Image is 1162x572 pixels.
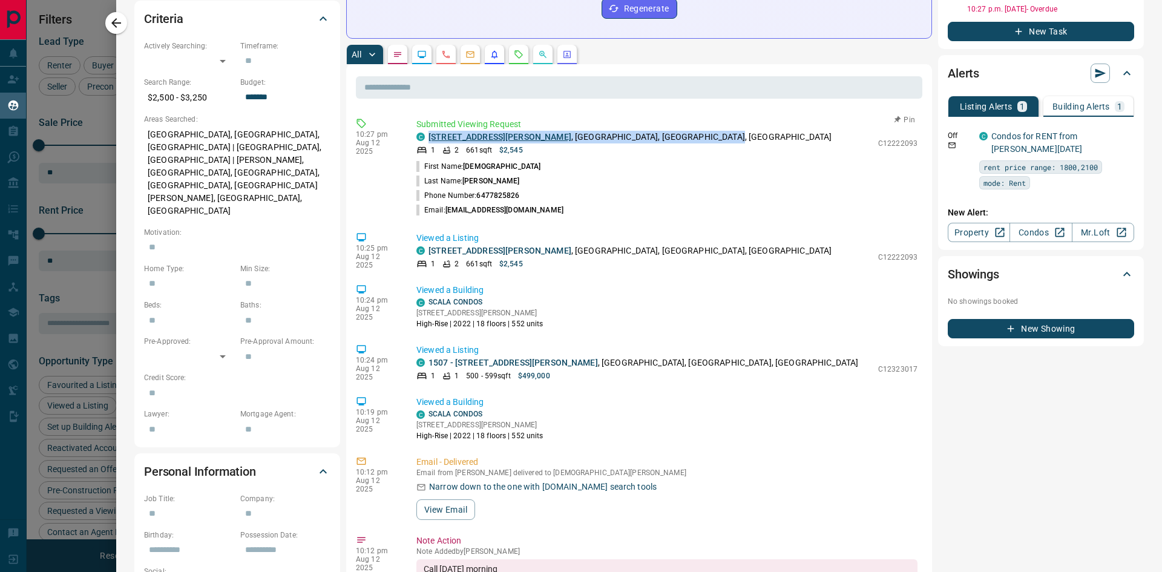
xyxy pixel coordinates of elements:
[948,64,979,83] h2: Alerts
[416,396,917,409] p: Viewed a Building
[428,131,832,143] p: , [GEOGRAPHIC_DATA], [GEOGRAPHIC_DATA], [GEOGRAPHIC_DATA]
[144,530,234,541] p: Birthday:
[144,372,330,383] p: Credit Score:
[887,114,922,125] button: Pin
[416,456,917,468] p: Email - Delivered
[499,145,523,156] p: $2,545
[352,50,361,59] p: All
[356,356,398,364] p: 10:24 pm
[499,258,523,269] p: $2,545
[466,145,492,156] p: 661 sqft
[416,232,917,245] p: Viewed a Listing
[144,77,234,88] p: Search Range:
[476,191,519,200] span: 6477825826
[455,258,459,269] p: 2
[240,263,330,274] p: Min Size:
[428,410,482,418] a: SCALA CONDOS
[948,265,999,284] h2: Showings
[144,409,234,419] p: Lawyer:
[240,493,330,504] p: Company:
[144,263,234,274] p: Home Type:
[144,493,234,504] p: Job Title:
[441,50,451,59] svg: Calls
[514,50,524,59] svg: Requests
[431,145,435,156] p: 1
[416,410,425,419] div: condos.ca
[356,139,398,156] p: Aug 12 2025
[356,304,398,321] p: Aug 12 2025
[416,176,520,186] p: Last Name:
[144,41,234,51] p: Actively Searching:
[240,409,330,419] p: Mortgage Agent:
[416,534,917,547] p: Note Action
[356,244,398,252] p: 10:25 pm
[878,138,917,149] p: C12222093
[416,205,563,215] p: Email:
[416,547,917,556] p: Note Added by [PERSON_NAME]
[490,50,499,59] svg: Listing Alerts
[393,50,402,59] svg: Notes
[979,132,988,140] div: condos.ca
[431,258,435,269] p: 1
[240,300,330,311] p: Baths:
[416,118,917,131] p: Submitted Viewing Request
[1072,223,1134,242] a: Mr.Loft
[240,336,330,347] p: Pre-Approval Amount:
[518,370,550,381] p: $499,000
[417,50,427,59] svg: Lead Browsing Activity
[1009,223,1072,242] a: Condos
[465,50,475,59] svg: Emails
[356,476,398,493] p: Aug 12 2025
[948,130,972,141] p: Off
[428,132,571,142] a: [STREET_ADDRESS][PERSON_NAME]
[144,462,256,481] h2: Personal Information
[356,252,398,269] p: Aug 12 2025
[144,125,330,221] p: [GEOGRAPHIC_DATA], [GEOGRAPHIC_DATA], [GEOGRAPHIC_DATA] | [GEOGRAPHIC_DATA], [GEOGRAPHIC_DATA] | ...
[1020,102,1025,111] p: 1
[538,50,548,59] svg: Opportunities
[466,370,510,381] p: 500 - 599 sqft
[983,177,1026,189] span: mode: Rent
[144,227,330,238] p: Motivation:
[562,50,572,59] svg: Agent Actions
[416,344,917,357] p: Viewed a Listing
[428,357,858,369] p: , [GEOGRAPHIC_DATA], [GEOGRAPHIC_DATA], [GEOGRAPHIC_DATA]
[144,336,234,347] p: Pre-Approved:
[416,284,917,297] p: Viewed a Building
[948,319,1134,338] button: New Showing
[416,358,425,367] div: condos.ca
[356,555,398,572] p: Aug 12 2025
[948,22,1134,41] button: New Task
[948,260,1134,289] div: Showings
[416,133,425,141] div: condos.ca
[356,468,398,476] p: 10:12 pm
[455,370,459,381] p: 1
[144,4,330,33] div: Criteria
[948,141,956,150] svg: Email
[144,9,183,28] h2: Criteria
[356,547,398,555] p: 10:12 pm
[428,358,598,367] a: 1507 - [STREET_ADDRESS][PERSON_NAME]
[416,419,543,430] p: [STREET_ADDRESS][PERSON_NAME]
[356,364,398,381] p: Aug 12 2025
[144,457,330,486] div: Personal Information
[416,307,543,318] p: [STREET_ADDRESS][PERSON_NAME]
[416,190,520,201] p: Phone Number:
[428,298,482,306] a: SCALA CONDOS
[431,370,435,381] p: 1
[967,4,1134,15] p: 10:27 p.m. [DATE] - Overdue
[1117,102,1122,111] p: 1
[429,481,657,493] p: Narrow down to the one with [DOMAIN_NAME] search tools
[428,245,832,257] p: , [GEOGRAPHIC_DATA], [GEOGRAPHIC_DATA], [GEOGRAPHIC_DATA]
[878,364,917,375] p: C12323017
[462,177,519,185] span: [PERSON_NAME]
[356,296,398,304] p: 10:24 pm
[466,258,492,269] p: 661 sqft
[416,318,543,329] p: High-Rise | 2022 | 18 floors | 552 units
[948,296,1134,307] p: No showings booked
[356,130,398,139] p: 10:27 pm
[416,161,540,172] p: First Name:
[428,246,571,255] a: [STREET_ADDRESS][PERSON_NAME]
[356,416,398,433] p: Aug 12 2025
[416,468,917,477] p: Email from [PERSON_NAME] delivered to [DEMOGRAPHIC_DATA][PERSON_NAME]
